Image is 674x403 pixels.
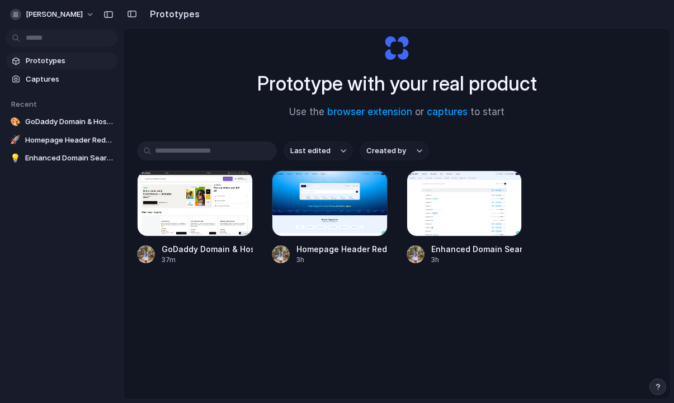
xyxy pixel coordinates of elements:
span: Last edited [290,145,331,157]
span: Created by [366,145,406,157]
span: [PERSON_NAME] [26,9,83,20]
div: 🚀 [10,135,21,146]
span: Recent [11,99,37,108]
a: GoDaddy Domain & Hosting - Purple Buttons & TLDsGoDaddy Domain & Hosting - Purple Buttons & TLDs37m [137,170,253,265]
a: Prototypes [6,53,117,69]
a: Enhanced Domain Search ResultsEnhanced Domain Search Results3h [407,170,522,265]
div: 3h [431,255,522,265]
div: 37m [162,255,253,265]
a: Captures [6,71,117,88]
span: Prototypes [26,55,113,67]
div: Enhanced Domain Search Results [431,243,522,255]
span: Homepage Header Redesign: Domains & Free Tools [25,135,113,146]
a: Homepage Header Redesign: Domains & Free ToolsHomepage Header Redesign: Domains & Free Tools3h [272,170,388,265]
div: GoDaddy Domain & Hosting - Purple Buttons & TLDs [162,243,253,255]
h1: Prototype with your real product [257,69,537,98]
button: Last edited [284,141,353,160]
span: Captures [26,74,113,85]
a: 🎨GoDaddy Domain & Hosting - Purple Buttons & TLDs [6,113,117,130]
span: GoDaddy Domain & Hosting - Purple Buttons & TLDs [25,116,113,127]
button: [PERSON_NAME] [6,6,100,23]
a: browser extension [327,106,412,117]
a: 🚀Homepage Header Redesign: Domains & Free Tools [6,132,117,149]
div: Homepage Header Redesign: Domains & Free Tools [296,243,388,255]
span: Enhanced Domain Search Results [25,153,113,164]
div: 💡 [10,153,21,164]
button: Created by [360,141,429,160]
a: captures [427,106,468,117]
a: 💡Enhanced Domain Search Results [6,150,117,167]
div: 3h [296,255,388,265]
span: Use the or to start [289,105,505,120]
h2: Prototypes [145,7,200,21]
div: 🎨 [10,116,21,127]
